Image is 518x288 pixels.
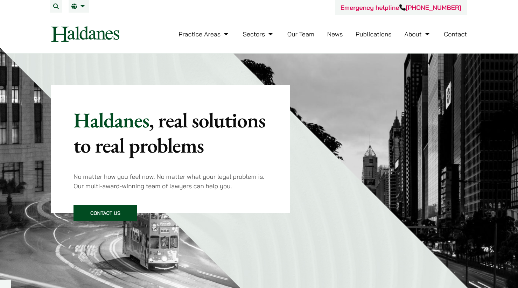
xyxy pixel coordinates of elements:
a: Publications [356,30,392,38]
a: About [404,30,431,38]
a: Practice Areas [178,30,230,38]
a: Contact Us [73,205,137,221]
a: EN [71,3,86,9]
a: Contact [444,30,467,38]
a: Emergency helpline[PHONE_NUMBER] [341,3,461,12]
a: Our Team [287,30,314,38]
p: No matter how you feel now. No matter what your legal problem is. Our multi-award-winning team of... [73,172,268,191]
p: Haldanes [73,107,268,158]
mark: , real solutions to real problems [73,106,265,159]
a: News [327,30,343,38]
img: Logo of Haldanes [51,26,119,42]
a: Sectors [243,30,274,38]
